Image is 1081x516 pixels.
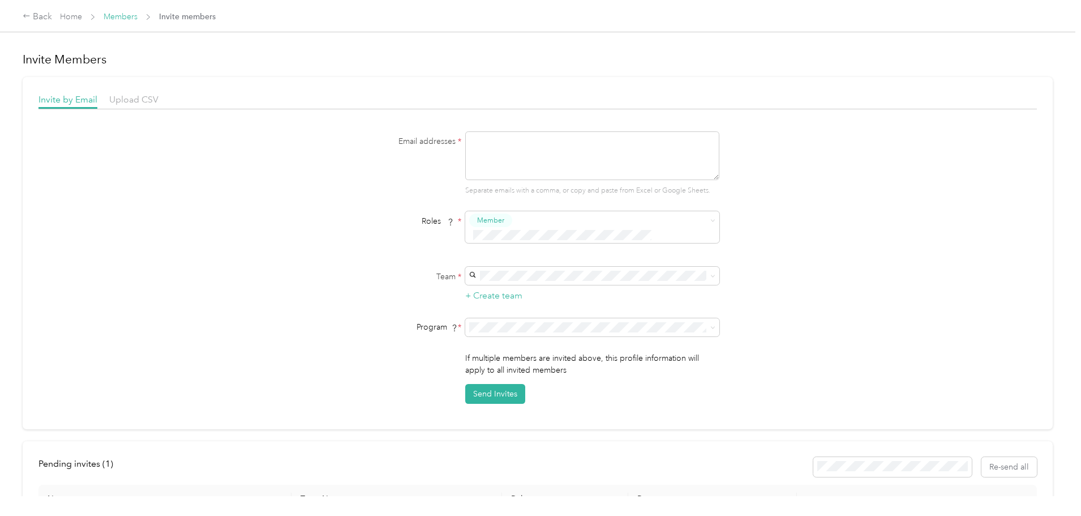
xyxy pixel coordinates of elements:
[320,321,461,333] div: Program
[291,485,502,513] th: Team Name
[109,94,158,105] span: Upload CSV
[38,457,121,477] div: left-menu
[320,271,461,283] label: Team
[38,94,97,105] span: Invite by Email
[477,215,504,225] span: Member
[465,384,525,404] button: Send Invites
[628,485,797,513] th: Program
[465,352,719,376] p: If multiple members are invited above, this profile information will apply to all invited members
[320,135,461,147] label: Email addresses
[159,11,216,23] span: Invite members
[465,186,719,196] p: Separate emails with a comma, or copy and paste from Excel or Google Sheets.
[102,458,113,469] span: ( 1 )
[502,485,628,513] th: Roles
[38,458,113,469] span: Pending invites
[23,10,52,24] div: Back
[465,289,522,303] button: + Create team
[23,52,1053,67] h1: Invite Members
[813,457,1037,477] div: Resend all invitations
[38,485,291,513] th: Name
[1018,453,1081,516] iframe: Everlance-gr Chat Button Frame
[104,12,138,22] a: Members
[418,212,458,230] span: Roles
[981,457,1037,477] button: Re-send all
[38,457,1037,477] div: info-bar
[60,12,82,22] a: Home
[469,214,512,228] button: Member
